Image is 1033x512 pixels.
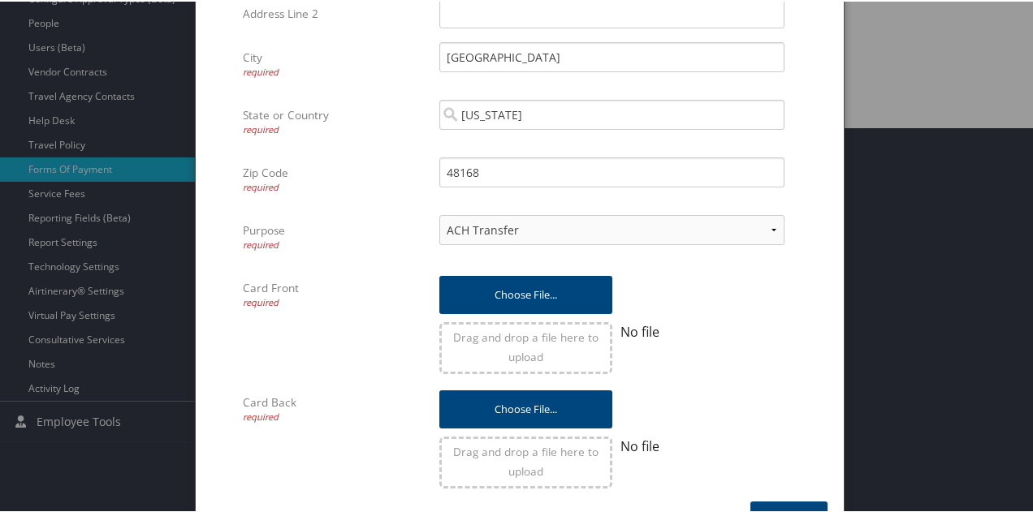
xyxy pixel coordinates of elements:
[243,98,427,143] label: State or Country
[453,442,599,477] span: Drag and drop a file here to upload
[243,409,279,421] span: required
[243,122,279,134] span: required
[243,271,427,316] label: Card Front
[620,321,659,339] span: No file
[243,237,279,249] span: required
[620,436,659,454] span: No file
[243,213,427,258] label: Purpose
[243,41,427,85] label: City
[453,328,599,363] span: Drag and drop a file here to upload
[243,385,427,430] label: Card Back
[243,179,279,191] span: required
[243,156,427,200] label: Zip Code
[243,295,279,307] span: required
[243,64,279,76] span: required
